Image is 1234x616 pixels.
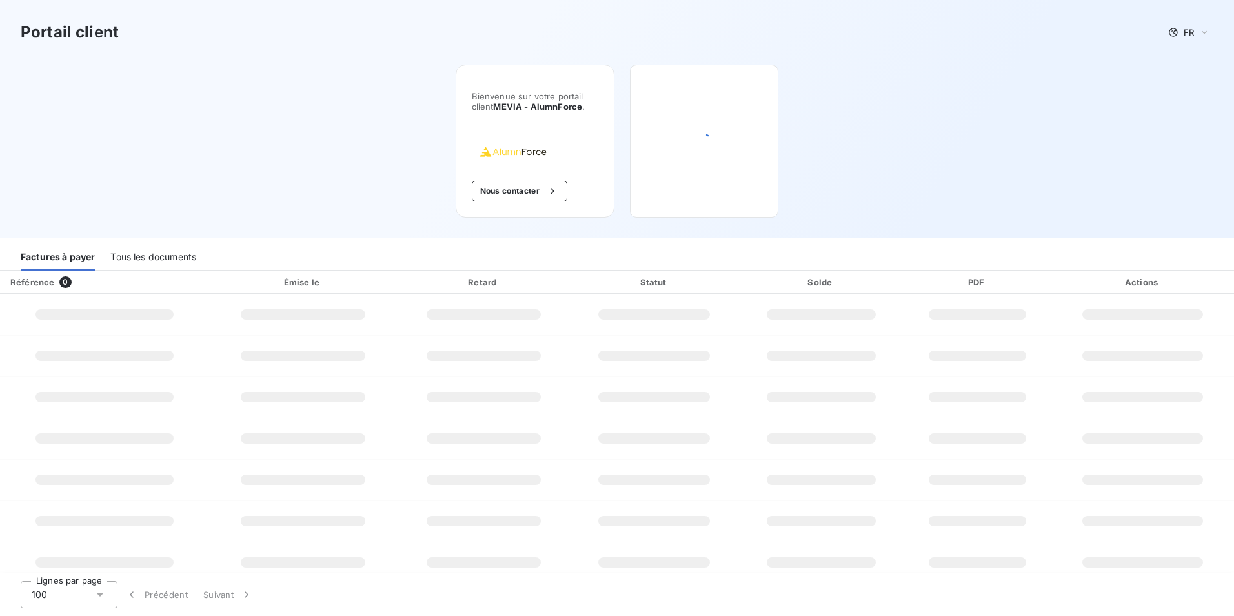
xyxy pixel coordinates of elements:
[110,243,196,271] div: Tous les documents
[572,276,736,289] div: Statut
[10,277,54,287] div: Référence
[196,581,261,608] button: Suivant
[742,276,901,289] div: Solde
[1184,27,1194,37] span: FR
[472,143,554,160] img: Company logo
[212,276,395,289] div: Émise le
[32,588,47,601] span: 100
[906,276,1049,289] div: PDF
[472,181,567,201] button: Nous contacter
[1054,276,1231,289] div: Actions
[117,581,196,608] button: Précédent
[493,101,582,112] span: MEVIA - AlumnForce
[472,91,598,112] span: Bienvenue sur votre portail client .
[21,243,95,271] div: Factures à payer
[21,21,119,44] h3: Portail client
[400,276,567,289] div: Retard
[59,276,71,288] span: 0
